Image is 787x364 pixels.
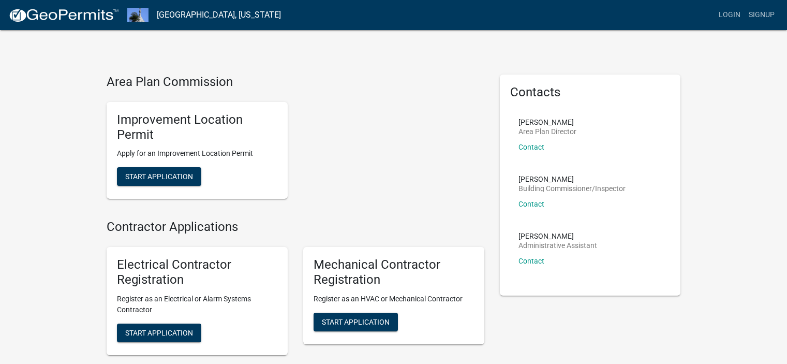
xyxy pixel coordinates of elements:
[107,75,484,90] h4: Area Plan Commission
[117,167,201,186] button: Start Application
[518,200,544,208] a: Contact
[125,172,193,181] span: Start Application
[518,119,576,126] p: [PERSON_NAME]
[715,5,745,25] a: Login
[518,176,626,183] p: [PERSON_NAME]
[518,232,597,240] p: [PERSON_NAME]
[125,328,193,337] span: Start Application
[518,257,544,265] a: Contact
[518,128,576,135] p: Area Plan Director
[518,242,597,249] p: Administrative Assistant
[127,8,149,22] img: Decatur County, Indiana
[518,143,544,151] a: Contact
[117,324,201,342] button: Start Application
[314,294,474,304] p: Register as an HVAC or Mechanical Contractor
[157,6,281,24] a: [GEOGRAPHIC_DATA], [US_STATE]
[117,112,277,142] h5: Improvement Location Permit
[745,5,779,25] a: Signup
[518,185,626,192] p: Building Commissioner/Inspector
[314,313,398,331] button: Start Application
[117,257,277,287] h5: Electrical Contractor Registration
[314,257,474,287] h5: Mechanical Contractor Registration
[107,220,484,235] h4: Contractor Applications
[322,317,390,326] span: Start Application
[510,85,671,100] h5: Contacts
[117,148,277,159] p: Apply for an Improvement Location Permit
[117,294,277,315] p: Register as an Electrical or Alarm Systems Contractor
